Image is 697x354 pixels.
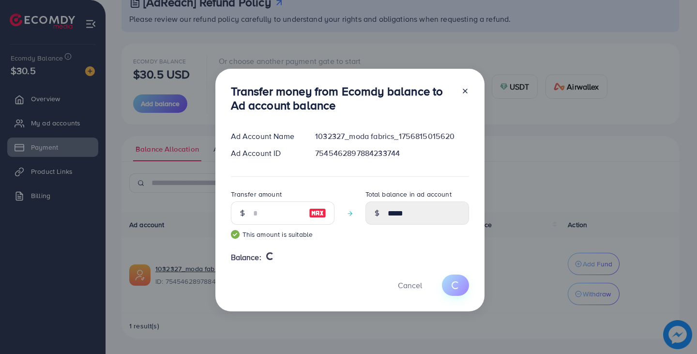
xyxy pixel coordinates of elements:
[231,189,282,199] label: Transfer amount
[309,207,326,219] img: image
[365,189,452,199] label: Total balance in ad account
[223,148,308,159] div: Ad Account ID
[231,230,334,239] small: This amount is suitable
[223,131,308,142] div: Ad Account Name
[231,84,454,112] h3: Transfer money from Ecomdy balance to Ad account balance
[307,148,476,159] div: 7545462897884233744
[307,131,476,142] div: 1032327_moda fabrics_1756815015620
[398,280,422,291] span: Cancel
[231,230,240,239] img: guide
[231,252,261,263] span: Balance:
[386,275,434,295] button: Cancel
